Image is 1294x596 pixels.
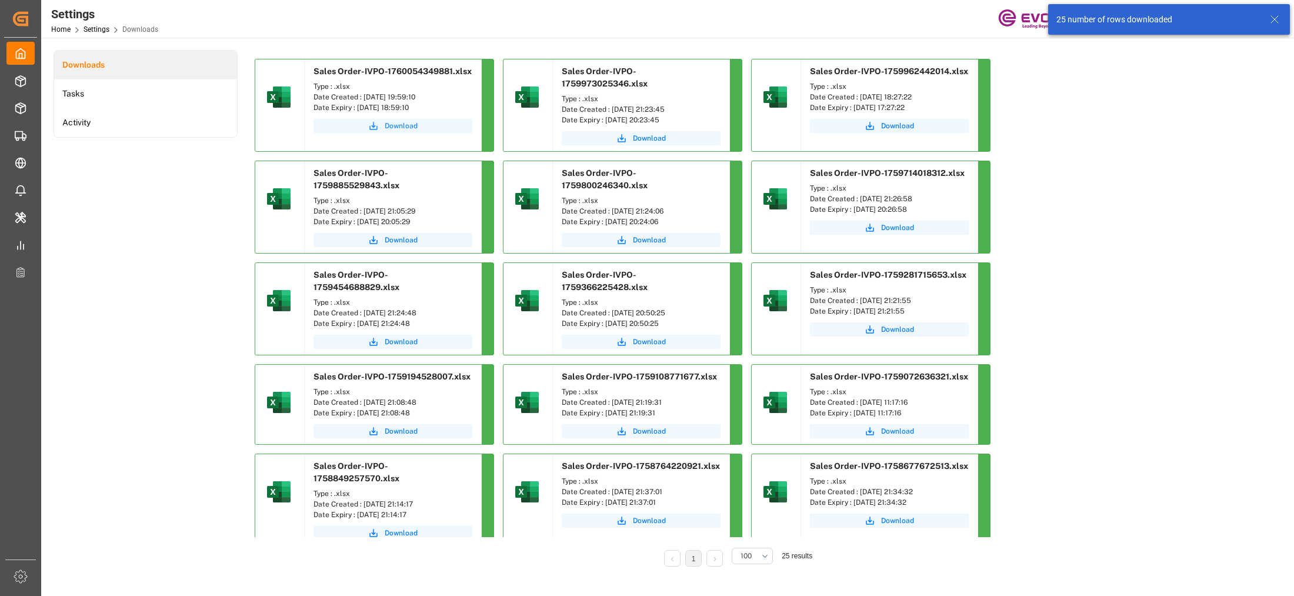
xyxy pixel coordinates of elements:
[692,555,696,563] a: 1
[810,66,968,76] span: Sales Order-IVPO-1759962442014.xlsx
[810,204,969,215] div: Date Expiry : [DATE] 20:26:58
[810,461,968,471] span: Sales Order-IVPO-1758677672513.xlsx
[761,478,789,506] img: microsoft-excel-2019--v1.png
[562,206,721,217] div: Date Created : [DATE] 21:24:06
[562,94,721,104] div: Type : .xlsx
[810,102,969,113] div: Date Expiry : [DATE] 17:27:22
[810,221,969,235] button: Download
[562,195,721,206] div: Type : .xlsx
[314,119,472,133] a: Download
[810,119,969,133] button: Download
[741,551,752,561] span: 100
[314,217,472,227] div: Date Expiry : [DATE] 20:05:29
[881,324,914,335] span: Download
[810,497,969,508] div: Date Expiry : [DATE] 21:34:32
[314,92,472,102] div: Date Created : [DATE] 19:59:10
[810,387,969,397] div: Type : .xlsx
[810,487,969,497] div: Date Created : [DATE] 21:34:32
[385,426,418,437] span: Download
[314,387,472,397] div: Type : .xlsx
[810,168,965,178] span: Sales Order-IVPO-1759714018312.xlsx
[314,499,472,510] div: Date Created : [DATE] 21:14:17
[51,5,158,23] div: Settings
[265,83,293,111] img: microsoft-excel-2019--v1.png
[562,233,721,247] button: Download
[265,287,293,315] img: microsoft-excel-2019--v1.png
[562,168,648,190] span: Sales Order-IVPO-1759800246340.xlsx
[54,51,237,79] li: Downloads
[513,388,541,417] img: microsoft-excel-2019--v1.png
[562,497,721,508] div: Date Expiry : [DATE] 21:37:01
[562,476,721,487] div: Type : .xlsx
[881,121,914,131] span: Download
[562,461,720,471] span: Sales Order-IVPO-1758764220921.xlsx
[810,194,969,204] div: Date Created : [DATE] 21:26:58
[385,337,418,347] span: Download
[562,104,721,115] div: Date Created : [DATE] 21:23:45
[562,115,721,125] div: Date Expiry : [DATE] 20:23:45
[385,121,418,131] span: Download
[314,206,472,217] div: Date Created : [DATE] 21:05:29
[314,233,472,247] a: Download
[51,25,71,34] a: Home
[562,308,721,318] div: Date Created : [DATE] 20:50:25
[562,131,721,145] button: Download
[54,79,237,108] li: Tasks
[810,397,969,408] div: Date Created : [DATE] 11:17:16
[732,548,773,564] button: open menu
[761,83,789,111] img: microsoft-excel-2019--v1.png
[761,185,789,213] img: microsoft-excel-2019--v1.png
[314,424,472,438] button: Download
[314,372,471,381] span: Sales Order-IVPO-1759194528007.xlsx
[314,335,472,349] button: Download
[810,322,969,337] button: Download
[1056,14,1259,26] div: 25 number of rows downloaded
[664,550,681,567] li: Previous Page
[562,335,721,349] button: Download
[314,308,472,318] div: Date Created : [DATE] 21:24:48
[314,270,399,292] span: Sales Order-IVPO-1759454688829.xlsx
[782,552,812,560] span: 25 results
[385,235,418,245] span: Download
[998,9,1075,29] img: Evonik-brand-mark-Deep-Purple-RGB.jpeg_1700498283.jpeg
[810,514,969,528] button: Download
[385,528,418,538] span: Download
[513,185,541,213] img: microsoft-excel-2019--v1.png
[314,81,472,92] div: Type : .xlsx
[562,424,721,438] button: Download
[706,550,723,567] li: Next Page
[265,185,293,213] img: microsoft-excel-2019--v1.png
[314,488,472,499] div: Type : .xlsx
[54,108,237,137] a: Activity
[314,397,472,408] div: Date Created : [DATE] 21:08:48
[810,295,969,306] div: Date Created : [DATE] 21:21:55
[810,424,969,438] a: Download
[810,476,969,487] div: Type : .xlsx
[562,217,721,227] div: Date Expiry : [DATE] 20:24:06
[881,426,914,437] span: Download
[513,287,541,315] img: microsoft-excel-2019--v1.png
[562,318,721,329] div: Date Expiry : [DATE] 20:50:25
[633,337,666,347] span: Download
[314,408,472,418] div: Date Expiry : [DATE] 21:08:48
[314,195,472,206] div: Type : .xlsx
[810,183,969,194] div: Type : .xlsx
[810,306,969,317] div: Date Expiry : [DATE] 21:21:55
[314,297,472,308] div: Type : .xlsx
[314,102,472,113] div: Date Expiry : [DATE] 18:59:10
[810,408,969,418] div: Date Expiry : [DATE] 11:17:16
[314,526,472,540] a: Download
[562,487,721,497] div: Date Created : [DATE] 21:37:01
[881,515,914,526] span: Download
[810,372,968,381] span: Sales Order-IVPO-1759072636321.xlsx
